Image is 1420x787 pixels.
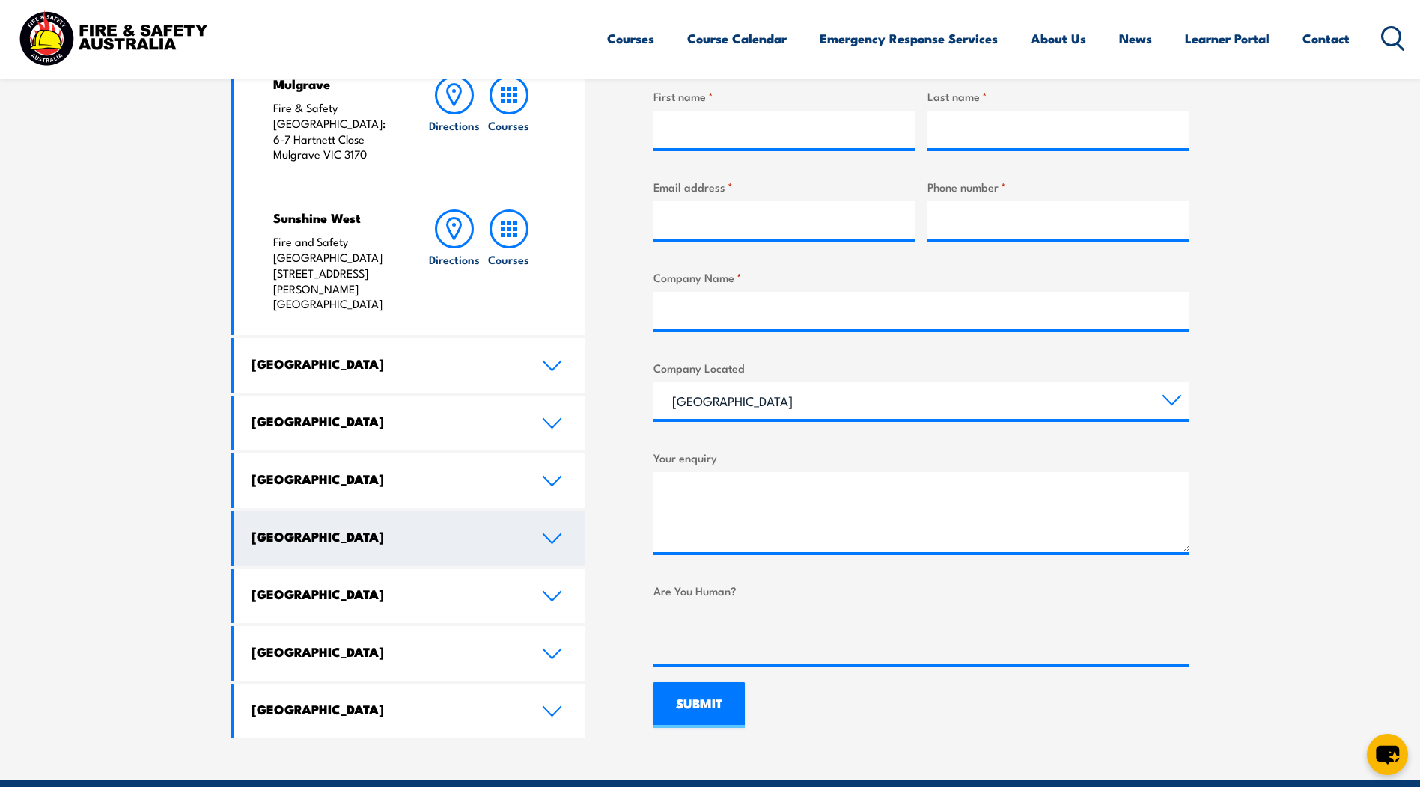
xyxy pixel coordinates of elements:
[653,178,915,195] label: Email address
[687,19,787,58] a: Course Calendar
[927,88,1189,105] label: Last name
[607,19,654,58] a: Courses
[273,76,398,92] h4: Mulgrave
[252,528,519,545] h4: [GEOGRAPHIC_DATA]
[1367,734,1408,775] button: chat-button
[927,178,1189,195] label: Phone number
[273,209,398,226] h4: Sunshine West
[427,209,481,312] a: Directions
[273,100,398,162] p: Fire & Safety [GEOGRAPHIC_DATA]: 6-7 Hartnett Close Mulgrave VIC 3170
[427,76,481,162] a: Directions
[429,251,480,267] h6: Directions
[234,453,586,508] a: [GEOGRAPHIC_DATA]
[653,682,745,728] input: SUBMIT
[234,338,586,393] a: [GEOGRAPHIC_DATA]
[234,626,586,681] a: [GEOGRAPHIC_DATA]
[252,355,519,372] h4: [GEOGRAPHIC_DATA]
[1031,19,1086,58] a: About Us
[820,19,998,58] a: Emergency Response Services
[252,471,519,487] h4: [GEOGRAPHIC_DATA]
[1185,19,1270,58] a: Learner Portal
[252,701,519,717] h4: [GEOGRAPHIC_DATA]
[653,605,881,664] iframe: reCAPTCHA
[273,234,398,312] p: Fire and Safety [GEOGRAPHIC_DATA] [STREET_ADDRESS][PERSON_NAME] [GEOGRAPHIC_DATA]
[482,209,536,312] a: Courses
[252,643,519,660] h4: [GEOGRAPHIC_DATA]
[234,511,586,566] a: [GEOGRAPHIC_DATA]
[653,359,1189,376] label: Company Located
[488,251,529,267] h6: Courses
[653,269,1189,286] label: Company Name
[488,117,529,133] h6: Courses
[429,117,480,133] h6: Directions
[1302,19,1350,58] a: Contact
[482,76,536,162] a: Courses
[234,396,586,450] a: [GEOGRAPHIC_DATA]
[653,582,1189,599] label: Are You Human?
[1119,19,1152,58] a: News
[252,413,519,429] h4: [GEOGRAPHIC_DATA]
[252,586,519,602] h4: [GEOGRAPHIC_DATA]
[234,569,586,623] a: [GEOGRAPHIC_DATA]
[653,88,915,105] label: First name
[653,449,1189,466] label: Your enquiry
[234,684,586,738] a: [GEOGRAPHIC_DATA]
